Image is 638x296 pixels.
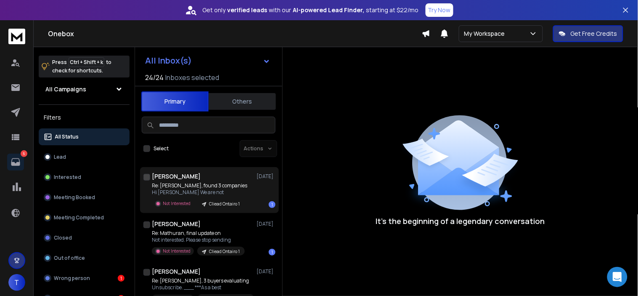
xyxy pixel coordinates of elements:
p: [DATE] [257,221,275,227]
p: Re: [PERSON_NAME], found 3 companies [152,182,247,189]
button: Wrong person1 [39,270,130,287]
div: Open Intercom Messenger [607,267,627,287]
p: Not interested. Please stop sending [152,237,245,243]
button: T [8,274,25,291]
button: Lead [39,149,130,165]
span: Ctrl + Shift + k [69,57,104,67]
button: Closed [39,229,130,246]
p: [DATE] [257,268,275,275]
button: Primary [141,91,209,112]
p: Meeting Completed [54,214,104,221]
button: Meeting Booked [39,189,130,206]
p: Not Interested [163,200,191,207]
button: Meeting Completed [39,209,130,226]
p: Out of office [54,255,85,261]
p: Re: Mathuran, final update on [152,230,245,237]
h1: Onebox [48,29,422,39]
p: Hi [PERSON_NAME] We are not [152,189,247,196]
button: Get Free Credits [553,25,623,42]
h1: [PERSON_NAME] [152,220,201,228]
a: 5 [7,154,24,171]
p: Try Now [428,6,451,14]
p: Cliead Ontairo 1 [209,248,240,255]
h1: All Campaigns [45,85,86,93]
p: My Workspace [464,29,508,38]
p: Get only with our starting at $22/mo [203,6,419,14]
button: All Status [39,128,130,145]
p: Not Interested [163,248,191,254]
strong: verified leads [228,6,267,14]
p: Cliead Ontairo 1 [209,201,240,207]
span: 24 / 24 [145,72,164,83]
p: Re: [PERSON_NAME], 3 buyers evaluating [152,277,253,284]
p: It’s the beginning of a legendary conversation [376,215,545,227]
button: Out of office [39,250,130,267]
p: [DATE] [257,173,275,180]
h1: All Inbox(s) [145,56,192,65]
div: 1 [269,201,275,208]
h1: [PERSON_NAME] [152,172,201,181]
p: Press to check for shortcuts. [52,58,111,75]
p: Get Free Credits [571,29,617,38]
button: Try Now [426,3,453,17]
div: 1 [269,249,275,256]
button: Others [209,92,276,111]
h3: Inboxes selected [165,72,219,83]
strong: AI-powered Lead Finder, [293,6,365,14]
p: 5 [21,150,27,157]
h1: [PERSON_NAME] [152,267,201,276]
h3: Filters [39,112,130,123]
p: Meeting Booked [54,194,95,201]
label: Select [154,145,169,152]
p: Interested [54,174,81,181]
button: Interested [39,169,130,186]
p: All Status [55,133,79,140]
p: Unsubscribe. ___ ***As a best [152,284,253,291]
p: Lead [54,154,66,160]
div: 1 [118,275,124,282]
button: All Inbox(s) [138,52,277,69]
button: All Campaigns [39,81,130,98]
p: Closed [54,235,72,241]
p: Wrong person [54,275,90,282]
img: logo [8,29,25,44]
